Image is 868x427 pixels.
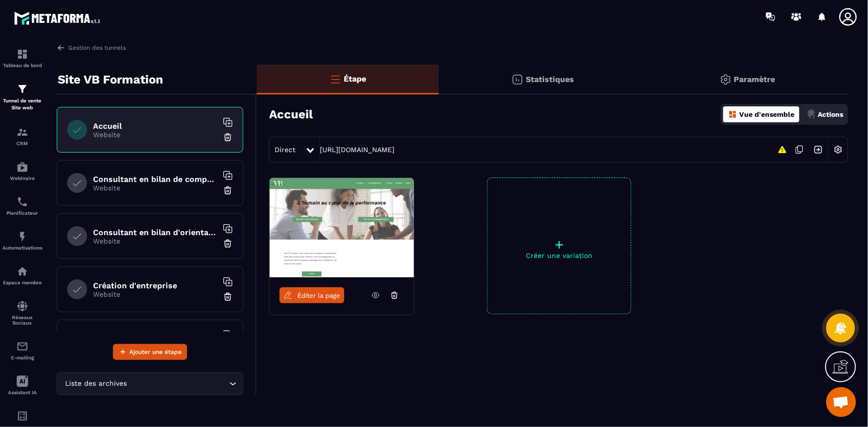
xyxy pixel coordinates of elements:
[93,174,217,184] h6: Consultant en bilan de compétences
[93,290,217,298] p: Website
[2,223,42,258] a: automationsautomationsAutomatisations
[16,161,28,173] img: automations
[526,75,574,84] p: Statistiques
[2,210,42,216] p: Planificateur
[2,188,42,223] a: schedulerschedulerPlanificateur
[129,378,227,389] input: Search for option
[93,228,217,237] h6: Consultant en bilan d'orientation
[16,126,28,138] img: formation
[223,132,233,142] img: trash
[2,315,42,326] p: Réseaux Sociaux
[223,292,233,302] img: trash
[129,347,182,357] span: Ajouter une étape
[280,287,344,303] a: Éditer la page
[320,146,394,154] a: [URL][DOMAIN_NAME]
[2,63,42,68] p: Tableau de bord
[809,140,828,159] img: arrow-next.bcc2205e.svg
[720,74,732,85] img: setting-gr.5f69749f.svg
[223,185,233,195] img: trash
[93,281,217,290] h6: Création d'entreprise
[16,48,28,60] img: formation
[344,74,366,84] p: Étape
[14,9,103,27] img: logo
[2,119,42,154] a: formationformationCRM
[57,43,66,52] img: arrow
[2,280,42,285] p: Espace membre
[223,239,233,249] img: trash
[58,70,163,89] p: Site VB Formation
[2,368,42,403] a: Assistant IA
[2,154,42,188] a: automationsautomationsWebinaire
[16,265,28,277] img: automations
[2,141,42,146] p: CRM
[16,410,28,422] img: accountant
[511,74,523,85] img: stats.20deebd0.svg
[2,97,42,111] p: Tunnel de vente Site web
[2,293,42,333] a: social-networksocial-networkRéseaux Sociaux
[829,140,848,159] img: setting-w.858f3a88.svg
[734,75,775,84] p: Paramètre
[16,341,28,352] img: email
[16,196,28,208] img: scheduler
[2,76,42,119] a: formationformationTunnel de vente Site web
[2,41,42,76] a: formationformationTableau de bord
[275,146,295,154] span: Direct
[269,107,313,121] h3: Accueil
[818,110,843,118] p: Actions
[270,178,414,277] img: image
[739,110,794,118] p: Vue d'ensemble
[2,175,42,181] p: Webinaire
[93,131,217,139] p: Website
[57,372,243,395] div: Search for option
[2,245,42,251] p: Automatisations
[16,300,28,312] img: social-network
[63,378,129,389] span: Liste des archives
[807,110,816,119] img: actions.d6e523a2.png
[487,252,631,259] p: Créer une variation
[57,43,126,52] a: Gestion des tunnels
[487,238,631,252] p: +
[2,355,42,360] p: E-mailing
[113,344,187,360] button: Ajouter une étape
[16,231,28,243] img: automations
[826,387,856,417] div: Ouvrir le chat
[728,110,737,119] img: dashboard-orange.40269519.svg
[93,184,217,192] p: Website
[329,73,341,85] img: bars-o.4a397970.svg
[93,237,217,245] p: Website
[2,390,42,395] p: Assistant IA
[297,292,340,299] span: Éditer la page
[2,333,42,368] a: emailemailE-mailing
[93,121,217,131] h6: Accueil
[16,83,28,95] img: formation
[2,258,42,293] a: automationsautomationsEspace membre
